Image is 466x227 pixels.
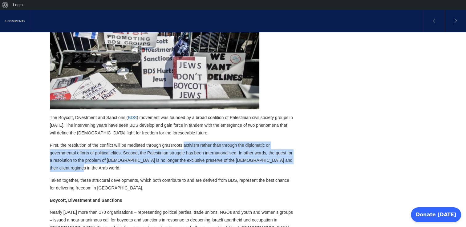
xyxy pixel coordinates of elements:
span: The Boycott, Divestment and Sanctions ( ) movement was founded by a broad coalition of Palestinia... [50,115,293,135]
span: Taken together, these structural developments, which both contribute to and are derived from BDS,... [50,178,289,190]
a: BDS [128,115,137,120]
span: First, the resolution of the conflict will be mediated through grassroots activism rather than th... [50,143,293,170]
strong: Boycott, Divestment and Sanctions [50,198,122,203]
